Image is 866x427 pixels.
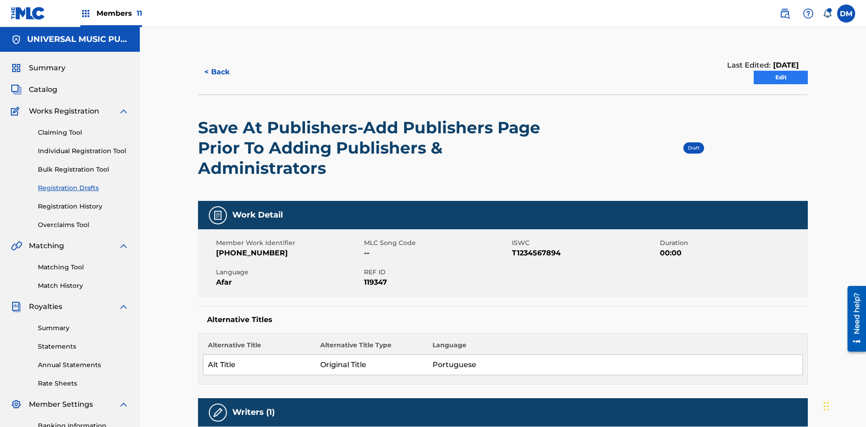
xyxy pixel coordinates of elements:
[118,301,129,312] img: expand
[216,238,362,248] span: Member Work Identifier
[118,241,129,251] img: expand
[837,5,855,23] div: User Menu
[118,399,129,410] img: expand
[660,238,806,248] span: Duration
[11,84,22,95] img: Catalog
[29,63,65,73] span: Summary
[776,5,794,23] a: Public Search
[207,315,799,324] h5: Alternative Titles
[38,342,129,351] a: Statements
[688,145,700,151] span: Draft
[216,268,362,277] span: Language
[38,379,129,388] a: Rate Sheets
[364,238,510,248] span: MLC Song Code
[80,8,91,19] img: Top Rightsholders
[779,8,790,19] img: search
[660,248,806,259] span: 00:00
[11,34,22,45] img: Accounts
[771,61,799,69] span: [DATE]
[11,301,22,312] img: Royalties
[38,202,129,211] a: Registration History
[38,220,129,230] a: Overclaims Tool
[216,277,362,288] span: Afar
[727,60,799,71] div: Last Edited:
[799,5,817,23] div: Help
[38,360,129,370] a: Annual Statements
[11,241,22,251] img: Matching
[821,384,866,427] iframe: Chat Widget
[38,183,129,193] a: Registration Drafts
[29,399,93,410] span: Member Settings
[428,341,803,355] th: Language
[29,84,57,95] span: Catalog
[38,128,129,137] a: Claiming Tool
[364,248,510,259] span: --
[27,34,129,45] h5: UNIVERSAL MUSIC PUB GROUP
[11,63,65,73] a: SummarySummary
[824,393,829,420] div: Drag
[11,399,22,410] img: Member Settings
[38,263,129,272] a: Matching Tool
[216,248,362,259] span: [PHONE_NUMBER]
[29,241,64,251] span: Matching
[232,407,275,418] h5: Writers (1)
[823,9,832,18] div: Notifications
[803,8,814,19] img: help
[203,341,316,355] th: Alternative Title
[97,8,142,18] span: Members
[212,407,223,418] img: Writers
[232,210,283,220] h5: Work Detail
[137,9,142,18] span: 11
[11,84,57,95] a: CatalogCatalog
[212,210,223,221] img: Work Detail
[198,118,564,178] h2: Save At Publishers-Add Publishers Page Prior To Adding Publishers & Administrators
[38,165,129,174] a: Bulk Registration Tool
[754,71,808,84] a: Edit
[428,355,803,375] td: Portuguese
[316,341,428,355] th: Alternative Title Type
[11,106,23,117] img: Works Registration
[203,355,316,375] td: Alt Title
[316,355,428,375] td: Original Title
[38,281,129,291] a: Match History
[841,282,866,356] iframe: Resource Center
[118,106,129,117] img: expand
[364,268,510,277] span: REF ID
[512,248,658,259] span: T1234567894
[38,323,129,333] a: Summary
[29,106,99,117] span: Works Registration
[29,301,62,312] span: Royalties
[364,277,510,288] span: 119347
[198,61,252,83] button: < Back
[11,63,22,73] img: Summary
[38,146,129,156] a: Individual Registration Tool
[11,7,46,20] img: MLC Logo
[512,238,658,248] span: ISWC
